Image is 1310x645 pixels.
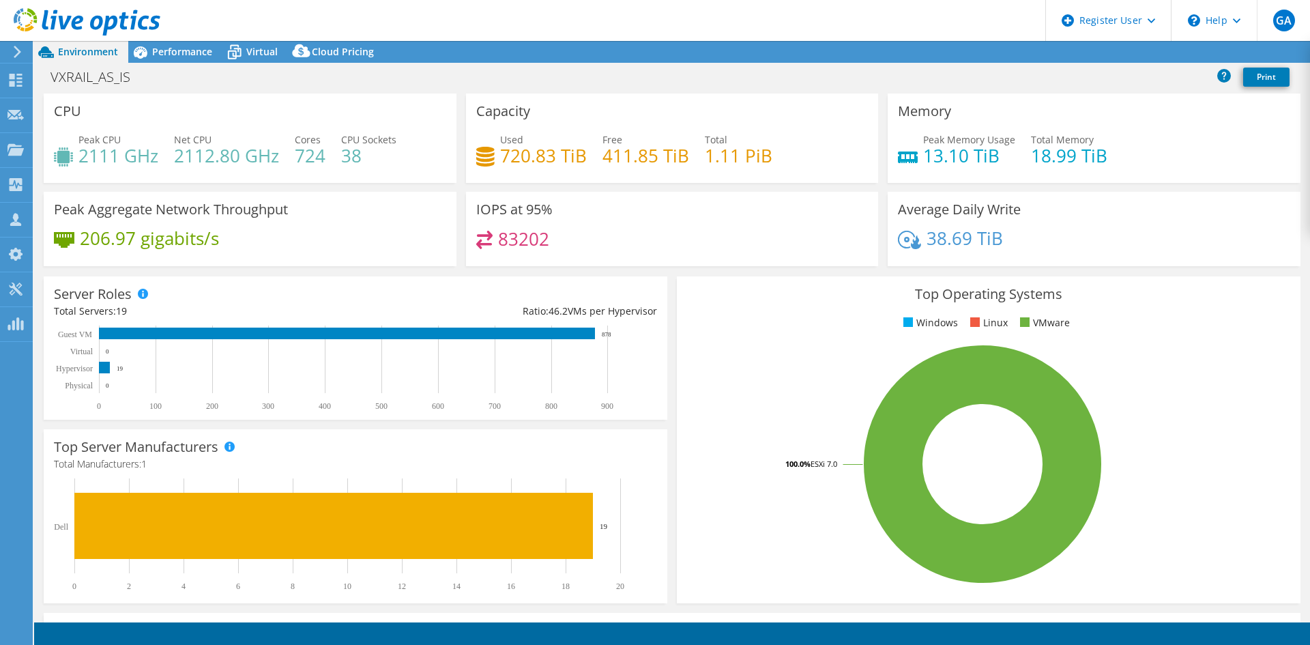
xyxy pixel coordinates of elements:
h4: 720.83 TiB [500,148,587,163]
span: 19 [116,304,127,317]
h4: 18.99 TiB [1031,148,1107,163]
span: Total [705,133,727,146]
text: 0 [106,382,109,389]
span: 46.2 [549,304,568,317]
text: 18 [562,582,570,591]
h3: Top Operating Systems [687,287,1290,302]
span: Cores [295,133,321,146]
text: Dell [54,522,68,532]
text: 0 [72,582,76,591]
text: 0 [97,401,101,411]
span: GA [1273,10,1295,31]
h4: 2112.80 GHz [174,148,279,163]
text: 6 [236,582,240,591]
text: 878 [602,331,611,338]
text: Hypervisor [56,364,93,373]
text: 20 [616,582,624,591]
span: Cloud Pricing [312,45,374,58]
text: 100 [149,401,162,411]
h3: Memory [898,104,951,119]
text: 8 [291,582,295,591]
h3: Average Daily Write [898,202,1021,217]
h4: 38 [341,148,396,163]
span: Total Memory [1031,133,1094,146]
text: 700 [489,401,501,411]
text: 300 [262,401,274,411]
text: 800 [545,401,557,411]
text: 200 [206,401,218,411]
text: 400 [319,401,331,411]
span: CPU Sockets [341,133,396,146]
h4: 38.69 TiB [927,231,1003,246]
span: Used [500,133,523,146]
tspan: ESXi 7.0 [811,459,837,469]
div: Ratio: VMs per Hypervisor [355,304,657,319]
text: 10 [343,582,351,591]
li: Windows [900,315,958,330]
h3: Top Server Manufacturers [54,440,218,455]
text: 600 [432,401,444,411]
h4: 411.85 TiB [602,148,689,163]
span: Virtual [246,45,278,58]
text: 19 [117,365,123,372]
h4: 83202 [498,231,549,246]
span: Performance [152,45,212,58]
span: Net CPU [174,133,212,146]
h4: 2111 GHz [78,148,158,163]
h3: Peak Aggregate Network Throughput [54,202,288,217]
text: 14 [452,582,461,591]
h4: 206.97 gigabits/s [80,231,219,246]
h4: 1.11 PiB [705,148,772,163]
h4: 13.10 TiB [923,148,1015,163]
div: Total Servers: [54,304,355,319]
svg: \n [1188,14,1200,27]
span: Environment [58,45,118,58]
span: Free [602,133,622,146]
text: 0 [106,348,109,355]
a: Print [1243,68,1290,87]
h4: Total Manufacturers: [54,457,657,472]
h3: Capacity [476,104,530,119]
h1: VXRAIL_AS_IS [44,70,151,85]
text: 900 [601,401,613,411]
text: Physical [65,381,93,390]
span: 1 [141,457,147,470]
h4: 724 [295,148,325,163]
text: 4 [181,582,186,591]
text: 2 [127,582,131,591]
text: 500 [375,401,388,411]
span: Peak Memory Usage [923,133,1015,146]
tspan: 100.0% [785,459,811,469]
li: VMware [1017,315,1070,330]
h3: CPU [54,104,81,119]
li: Linux [967,315,1008,330]
text: Virtual [70,347,93,356]
h3: Server Roles [54,287,132,302]
text: 12 [398,582,406,591]
text: Guest VM [58,330,92,339]
text: 19 [600,522,608,530]
span: Peak CPU [78,133,121,146]
text: 16 [507,582,515,591]
h3: IOPS at 95% [476,202,553,217]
